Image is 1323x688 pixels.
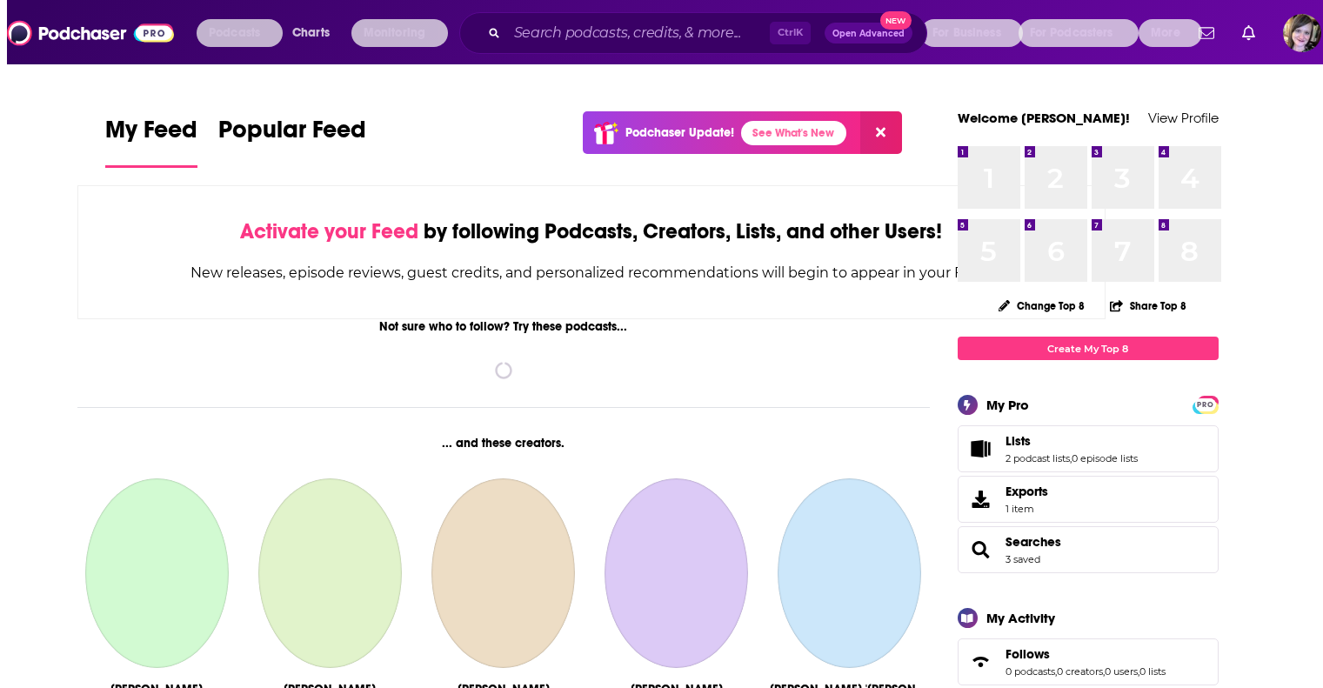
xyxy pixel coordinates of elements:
span: More [1151,21,1180,45]
input: Search podcasts, credits, & more... [507,19,770,47]
span: Ctrl K [770,22,811,44]
div: Search podcasts, credits, & more... [476,12,914,54]
a: 0 lists [1139,665,1166,678]
span: Charts [292,21,330,45]
span: Open Advanced [832,29,905,38]
span: , [1138,665,1139,678]
a: Richard 'Hal' Halpin [778,478,921,668]
a: Follows [1006,646,1166,662]
button: Show profile menu [1283,14,1321,52]
button: open menu [1019,19,1139,47]
a: 2 podcast lists [1006,452,1070,464]
span: Lists [1006,433,1031,449]
div: New releases, episode reviews, guest credits, and personalized recommendations will begin to appe... [190,260,992,285]
span: Exports [1006,484,1048,499]
button: open menu [920,19,1023,47]
a: My Feed [105,115,197,168]
button: open menu [1139,19,1202,47]
span: Lists [958,425,1219,472]
span: 1 item [1006,503,1048,515]
a: 0 episode lists [1072,452,1138,464]
span: Follows [958,638,1219,685]
span: , [1103,665,1105,678]
span: Podcasts [209,21,260,45]
a: Lists [1006,433,1138,449]
button: open menu [197,19,283,47]
a: Lists [964,437,999,461]
a: Show notifications dropdown [1192,18,1221,48]
div: My Pro [986,397,1029,413]
a: View Profile [1148,110,1219,126]
a: Create My Top 8 [958,337,1219,360]
a: David Haugh [258,478,402,668]
span: Popular Feed [218,115,366,155]
div: My Activity [986,610,1055,626]
a: Popular Feed [218,115,366,168]
button: Share Top 8 [1109,289,1187,323]
span: For Business [932,21,1001,45]
a: Mike Mulligan [85,478,229,668]
p: Podchaser Update! [625,125,734,140]
span: Searches [958,526,1219,573]
span: My Feed [105,115,197,155]
a: Searches [964,538,999,562]
a: 0 creators [1057,665,1103,678]
span: Monitoring [364,21,425,45]
span: Exports [964,487,999,511]
a: Avik Chakraborty [605,478,748,668]
div: ... and these creators. [77,436,930,451]
a: Mark Garrow [431,478,575,668]
a: PRO [1195,397,1216,411]
a: 0 users [1105,665,1138,678]
button: Open AdvancedNew [825,23,912,43]
span: , [1055,665,1057,678]
span: PRO [1195,398,1216,411]
span: New [880,11,912,30]
a: Welcome [PERSON_NAME]! [958,110,1130,126]
a: Show notifications dropdown [1235,18,1262,48]
a: 3 saved [1006,553,1040,565]
img: User Profile [1283,14,1321,52]
a: Exports [958,476,1219,523]
span: , [1070,452,1072,464]
img: Podchaser - Follow, Share and Rate Podcasts [7,17,174,50]
div: Not sure who to follow? Try these podcasts... [77,319,930,334]
a: Searches [1006,534,1061,550]
span: For Podcasters [1030,21,1113,45]
button: Change Top 8 [988,295,1096,317]
button: open menu [351,19,448,47]
span: Logged in as IAmMBlankenship [1283,14,1321,52]
a: Follows [964,650,999,674]
span: Activate your Feed [240,218,418,244]
a: See What's New [741,121,846,145]
a: 0 podcasts [1006,665,1055,678]
a: Charts [281,19,340,47]
div: by following Podcasts, Creators, Lists, and other Users! [240,219,942,244]
span: Follows [1006,646,1050,662]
